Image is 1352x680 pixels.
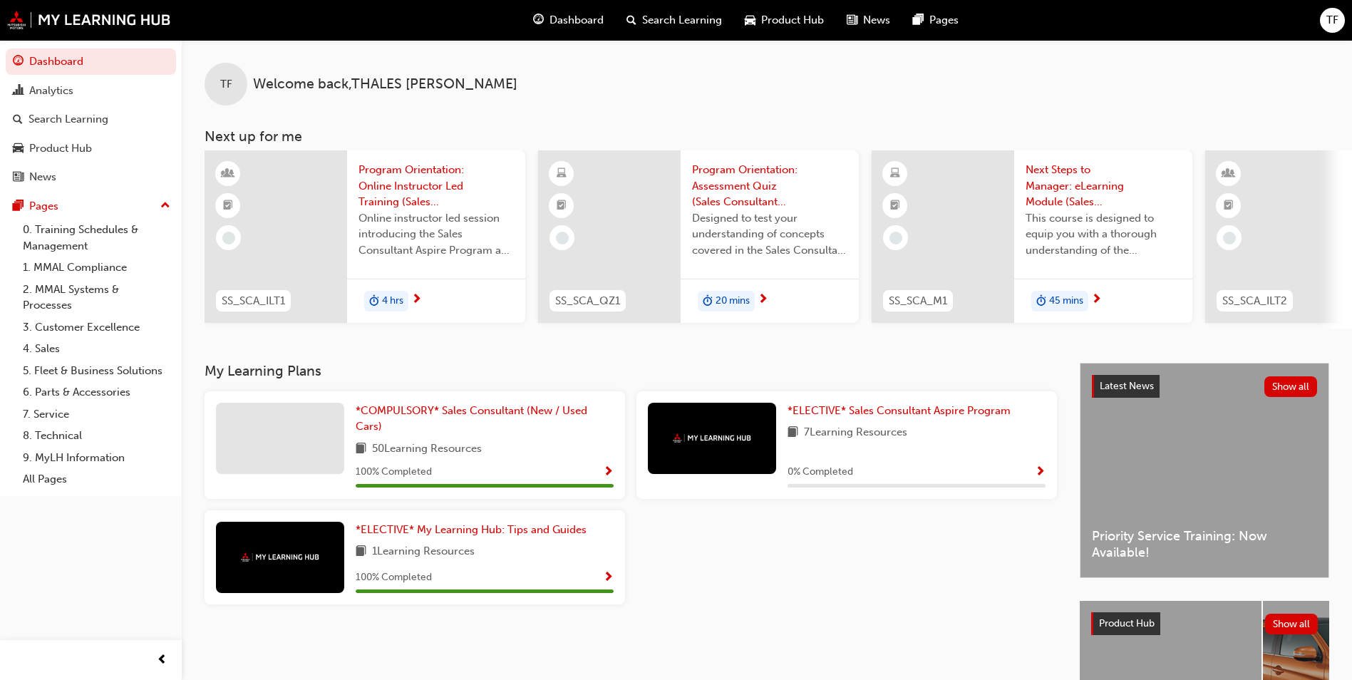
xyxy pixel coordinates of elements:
span: pages-icon [913,11,924,29]
span: duration-icon [369,292,379,311]
a: pages-iconPages [902,6,970,35]
span: car-icon [13,143,24,155]
span: Pages [929,12,959,29]
span: SS_SCA_ILT2 [1222,293,1287,309]
button: Show all [1264,376,1318,397]
span: car-icon [745,11,755,29]
span: Priority Service Training: Now Available! [1092,528,1317,560]
span: booktick-icon [557,197,567,215]
div: Search Learning [29,111,108,128]
button: TF [1320,8,1345,33]
span: Show Progress [603,466,614,479]
a: guage-iconDashboard [522,6,615,35]
span: Show Progress [1035,466,1046,479]
button: Show Progress [1035,463,1046,481]
a: SS_SCA_M1Next Steps to Manager: eLearning Module (Sales Consultant Aspire Program)This course is ... [872,150,1192,323]
a: 7. Service [17,403,176,426]
span: Search Learning [642,12,722,29]
span: news-icon [13,171,24,184]
a: 9. MyLH Information [17,447,176,469]
a: 1. MMAL Compliance [17,257,176,279]
span: Welcome back , THALES [PERSON_NAME] [253,76,517,93]
span: *ELECTIVE* My Learning Hub: Tips and Guides [356,523,587,536]
button: Show all [1265,614,1319,634]
span: Product Hub [1099,617,1155,629]
div: Product Hub [29,140,92,157]
span: Show Progress [603,572,614,584]
a: Latest NewsShow allPriority Service Training: Now Available! [1080,363,1329,578]
a: Analytics [6,78,176,104]
a: All Pages [17,468,176,490]
span: 45 mins [1049,293,1083,309]
span: guage-icon [13,56,24,68]
span: booktick-icon [1224,197,1234,215]
span: chart-icon [13,85,24,98]
a: News [6,164,176,190]
span: *COMPULSORY* Sales Consultant (New / Used Cars) [356,404,587,433]
span: booktick-icon [223,197,233,215]
a: 5. Fleet & Business Solutions [17,360,176,382]
span: 50 Learning Resources [372,441,482,458]
span: learningRecordVerb_NONE-icon [222,232,235,244]
span: 100 % Completed [356,464,432,480]
div: Pages [29,198,58,215]
span: SS_SCA_ILT1 [222,293,285,309]
span: next-icon [411,294,422,306]
a: *ELECTIVE* My Learning Hub: Tips and Guides [356,522,592,538]
a: 6. Parts & Accessories [17,381,176,403]
span: up-icon [160,197,170,215]
img: mmal [673,433,751,443]
span: News [863,12,890,29]
span: learningResourceType_ELEARNING-icon [557,165,567,183]
span: Next Steps to Manager: eLearning Module (Sales Consultant Aspire Program) [1026,162,1181,210]
span: 100 % Completed [356,570,432,586]
div: News [29,169,56,185]
span: TF [1326,12,1338,29]
a: Search Learning [6,106,176,133]
button: Show Progress [603,463,614,481]
span: duration-icon [703,292,713,311]
div: Analytics [29,83,73,99]
span: 1 Learning Resources [372,543,475,561]
span: Program Orientation: Assessment Quiz (Sales Consultant Aspire Program) [692,162,847,210]
button: Show Progress [603,569,614,587]
img: mmal [7,11,171,29]
span: learningRecordVerb_NONE-icon [889,232,902,244]
span: guage-icon [533,11,544,29]
span: Designed to test your understanding of concepts covered in the Sales Consultant Aspire Program 'P... [692,210,847,259]
span: Product Hub [761,12,824,29]
a: 0. Training Schedules & Management [17,219,176,257]
span: learningRecordVerb_NONE-icon [556,232,569,244]
a: 8. Technical [17,425,176,447]
a: *ELECTIVE* Sales Consultant Aspire Program [788,403,1016,419]
span: search-icon [626,11,636,29]
a: 2. MMAL Systems & Processes [17,279,176,316]
span: SS_SCA_M1 [889,293,947,309]
button: DashboardAnalyticsSearch LearningProduct HubNews [6,46,176,193]
a: search-iconSearch Learning [615,6,733,35]
a: 4. Sales [17,338,176,360]
a: car-iconProduct Hub [733,6,835,35]
span: This course is designed to equip you with a thorough understanding of the importance of departmen... [1026,210,1181,259]
span: 4 hrs [382,293,403,309]
span: Latest News [1100,380,1154,392]
span: 20 mins [716,293,750,309]
a: Dashboard [6,48,176,75]
span: next-icon [1091,294,1102,306]
span: pages-icon [13,200,24,213]
a: *COMPULSORY* Sales Consultant (New / Used Cars) [356,403,614,435]
img: mmal [241,552,319,562]
span: search-icon [13,113,23,126]
a: news-iconNews [835,6,902,35]
span: learningRecordVerb_NONE-icon [1223,232,1236,244]
span: next-icon [758,294,768,306]
span: Online instructor led session introducing the Sales Consultant Aspire Program and outlining what ... [358,210,514,259]
span: news-icon [847,11,857,29]
span: TF [220,76,232,93]
span: SS_SCA_QZ1 [555,293,620,309]
a: SS_SCA_QZ1Program Orientation: Assessment Quiz (Sales Consultant Aspire Program)Designed to test ... [538,150,859,323]
span: learningResourceType_ELEARNING-icon [890,165,900,183]
span: learningResourceType_INSTRUCTOR_LED-icon [223,165,233,183]
button: Pages [6,193,176,220]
